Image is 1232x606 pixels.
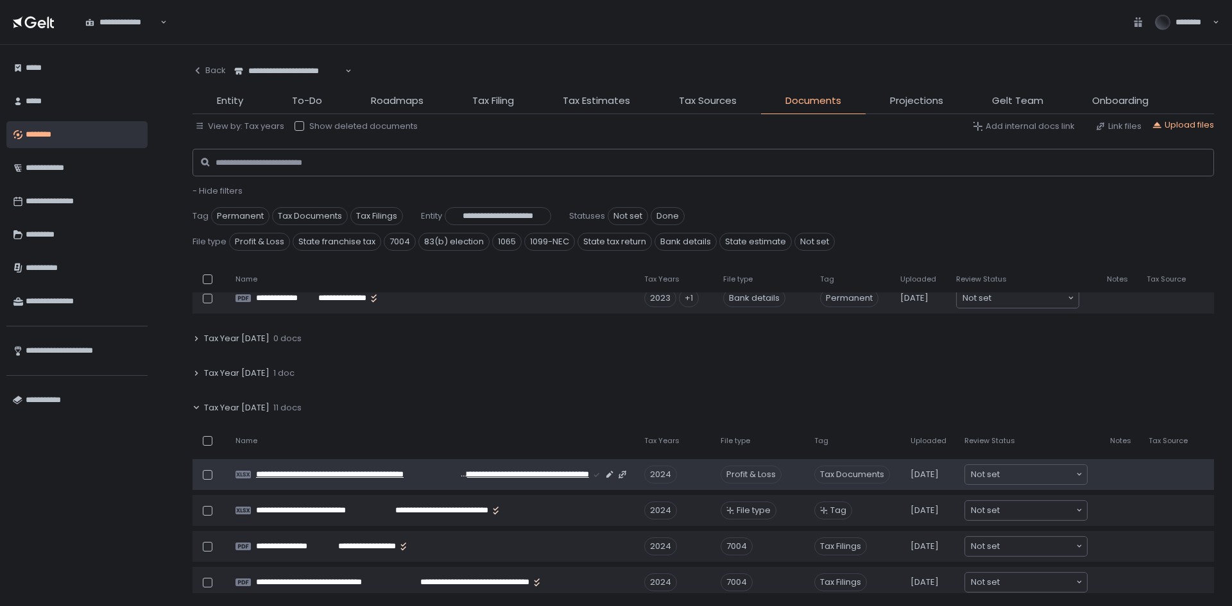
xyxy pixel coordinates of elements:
button: View by: Tax years [195,121,284,132]
span: Tax Documents [814,466,890,484]
span: Tag [193,210,209,222]
div: 2024 [644,573,677,591]
div: 2023 [644,289,676,307]
span: [DATE] [911,541,939,552]
span: Tax Sources [679,94,737,108]
span: State estimate [719,233,792,251]
span: Tag [814,436,828,446]
span: 83(b) election [418,233,490,251]
span: Not set [608,207,648,225]
span: Permanent [211,207,269,225]
div: 7004 [721,573,753,591]
input: Search for option [991,292,1066,305]
span: Uploaded [911,436,946,446]
button: - Hide filters [193,185,243,197]
div: Search for option [965,537,1087,556]
span: [DATE] [911,469,939,480]
span: 11 docs [273,402,302,414]
span: [DATE] [911,577,939,588]
button: Upload files [1152,119,1214,131]
span: 7004 [384,233,416,251]
span: Documents [785,94,841,108]
span: Statuses [569,210,605,222]
span: Not set [971,576,1000,589]
span: Onboarding [1092,94,1149,108]
div: Bank details [723,289,785,307]
div: Profit & Loss [721,466,782,484]
span: Tax Documents [272,207,348,225]
div: 2024 [644,466,677,484]
span: Tag [820,274,834,284]
span: Tax Source [1149,436,1188,446]
span: [DATE] [911,505,939,516]
span: 1065 [492,233,522,251]
span: Permanent [820,289,878,307]
span: Not set [971,468,1000,481]
input: Search for option [343,65,344,78]
span: File type [723,274,753,284]
span: Not set [971,540,1000,553]
span: [DATE] [900,292,928,304]
div: Back [193,65,226,76]
span: 0 docs [273,333,302,344]
div: Search for option [957,289,1079,308]
span: 1099-NEC [524,233,575,251]
div: +1 [679,289,699,307]
span: Tax Filings [814,537,867,555]
span: Name [235,436,257,446]
span: Projections [890,94,943,108]
span: File type [737,505,771,516]
span: File type [193,236,227,248]
div: 7004 [721,537,753,555]
span: Notes [1110,436,1131,446]
span: Tax Estimates [563,94,630,108]
input: Search for option [1000,468,1075,481]
span: Name [235,274,257,284]
span: State franchise tax [293,233,381,251]
span: Review Status [964,436,1015,446]
div: 2024 [644,501,677,519]
span: Tax Source [1147,274,1186,284]
span: Notes [1107,274,1128,284]
span: Tax Years [644,274,680,284]
span: Entity [217,94,243,108]
span: 1 doc [273,367,295,379]
input: Search for option [1000,504,1075,517]
div: Search for option [226,58,352,85]
div: Search for option [77,9,167,36]
span: Tax Filings [814,573,867,591]
span: Entity [421,210,442,222]
input: Search for option [1000,540,1075,553]
span: Not set [963,292,991,305]
div: Search for option [965,573,1087,592]
span: Tax Filings [350,207,403,225]
button: Back [193,58,226,83]
div: Search for option [965,465,1087,484]
span: Uploaded [900,274,936,284]
span: Profit & Loss [229,233,290,251]
button: Link files [1095,121,1142,132]
span: Bank details [654,233,717,251]
span: Tax Year [DATE] [204,333,269,344]
span: To-Do [292,94,322,108]
span: Tax Years [644,436,680,446]
div: 2024 [644,537,677,555]
span: Tax Filing [472,94,514,108]
button: Add internal docs link [973,121,1075,132]
input: Search for option [1000,576,1075,589]
span: State tax return [577,233,652,251]
div: Search for option [965,501,1087,520]
span: Roadmaps [371,94,424,108]
span: Not set [971,504,1000,517]
span: Tax Year [DATE] [204,367,269,379]
span: Gelt Team [992,94,1043,108]
span: Tax Year [DATE] [204,402,269,414]
span: Done [651,207,685,225]
span: Review Status [956,274,1007,284]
